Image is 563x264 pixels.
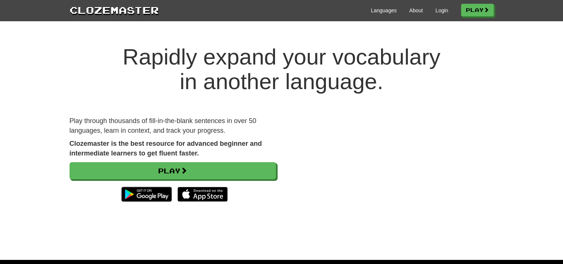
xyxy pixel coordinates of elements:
a: About [409,7,423,14]
strong: Clozemaster is the best resource for advanced beginner and intermediate learners to get fluent fa... [70,140,262,157]
a: Play [70,162,276,179]
a: Play [461,4,494,16]
a: Languages [371,7,397,14]
a: Clozemaster [70,3,159,17]
img: Get it on Google Play [118,183,175,205]
img: Download_on_the_App_Store_Badge_US-UK_135x40-25178aeef6eb6b83b96f5f2d004eda3bffbb37122de64afbaef7... [177,187,228,202]
p: Play through thousands of fill-in-the-blank sentences in over 50 languages, learn in context, and... [70,116,276,135]
a: Login [435,7,448,14]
